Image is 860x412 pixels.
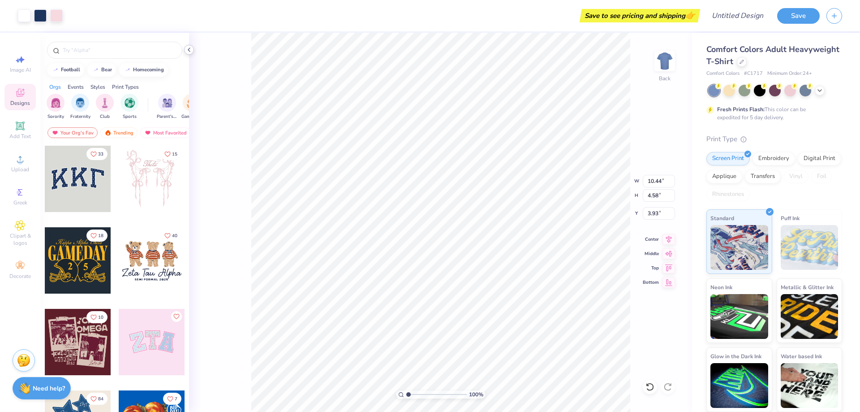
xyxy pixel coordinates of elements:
span: Center [643,236,659,243]
div: Events [68,83,84,91]
img: Club Image [100,98,110,108]
img: trend_line.gif [124,67,131,73]
span: 100 % [469,390,483,399]
span: Parent's Weekend [157,113,177,120]
img: Game Day Image [187,98,197,108]
button: filter button [70,94,90,120]
span: 84 [98,397,103,401]
span: Decorate [9,273,31,280]
button: filter button [157,94,177,120]
button: Like [171,311,182,322]
div: Back [659,74,671,82]
span: Upload [11,166,29,173]
span: Glow in the Dark Ink [710,351,761,361]
div: Your Org's Fav [47,127,98,138]
img: most_fav.gif [52,130,59,136]
strong: Fresh Prints Flash: [717,106,765,113]
button: Like [86,148,107,160]
div: filter for Club [96,94,114,120]
div: Rhinestones [706,188,750,201]
button: filter button [181,94,202,120]
span: Game Day [181,113,202,120]
span: # C1717 [744,70,763,78]
div: Transfers [745,170,781,183]
span: Puff Ink [781,213,800,223]
div: Print Types [112,83,139,91]
div: Save to see pricing and shipping [582,9,698,22]
span: 15 [172,152,177,156]
span: 33 [98,152,103,156]
img: Sorority Image [51,98,61,108]
span: Greek [13,199,27,206]
button: filter button [96,94,114,120]
span: Standard [710,213,734,223]
span: Top [643,265,659,271]
button: Like [86,230,107,242]
img: trend_line.gif [52,67,59,73]
div: filter for Game Day [181,94,202,120]
span: Comfort Colors Adult Heavyweight T-Shirt [706,44,839,67]
img: most_fav.gif [144,130,151,136]
div: filter for Fraternity [70,94,90,120]
img: Glow in the Dark Ink [710,363,768,408]
img: Water based Ink [781,363,838,408]
span: Minimum Order: 24 + [767,70,812,78]
button: Save [777,8,820,24]
span: Neon Ink [710,282,732,292]
div: Embroidery [752,152,795,165]
button: filter button [120,94,138,120]
div: filter for Sports [120,94,138,120]
div: Digital Print [798,152,841,165]
span: Sports [123,113,137,120]
button: homecoming [119,63,168,77]
img: Metallic & Glitter Ink [781,294,838,339]
span: Fraternity [70,113,90,120]
span: 7 [175,397,177,401]
span: Add Text [9,133,31,140]
span: 10 [98,315,103,320]
div: football [61,67,80,72]
div: filter for Parent's Weekend [157,94,177,120]
button: football [47,63,84,77]
span: Image AI [10,66,31,74]
div: Screen Print [706,152,750,165]
img: Sports Image [125,98,135,108]
img: Puff Ink [781,225,838,270]
span: Club [100,113,110,120]
span: 👉 [685,10,695,21]
input: Untitled Design [705,7,770,25]
button: Like [86,311,107,323]
div: Orgs [49,83,61,91]
img: trending.gif [104,130,112,136]
img: Standard [710,225,768,270]
div: bear [101,67,112,72]
img: Parent's Weekend Image [162,98,172,108]
span: Sorority [47,113,64,120]
button: Like [160,230,181,242]
img: Fraternity Image [75,98,85,108]
div: Print Type [706,134,842,144]
div: filter for Sorority [47,94,64,120]
button: filter button [47,94,64,120]
button: Like [160,148,181,160]
button: bear [87,63,116,77]
span: 40 [172,234,177,238]
span: Water based Ink [781,351,822,361]
div: Most Favorited [140,127,191,138]
div: Applique [706,170,742,183]
span: Designs [10,100,30,107]
div: Trending [100,127,138,138]
input: Try "Alpha" [62,46,176,55]
button: Like [86,393,107,405]
button: Like [163,393,181,405]
div: This color can be expedited for 5 day delivery. [717,105,827,121]
div: homecoming [133,67,164,72]
div: Vinyl [783,170,808,183]
img: trend_line.gif [92,67,99,73]
span: Middle [643,251,659,257]
span: Comfort Colors [706,70,740,78]
span: 18 [98,234,103,238]
span: Clipart & logos [4,232,36,247]
div: Styles [90,83,105,91]
div: Foil [811,170,832,183]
